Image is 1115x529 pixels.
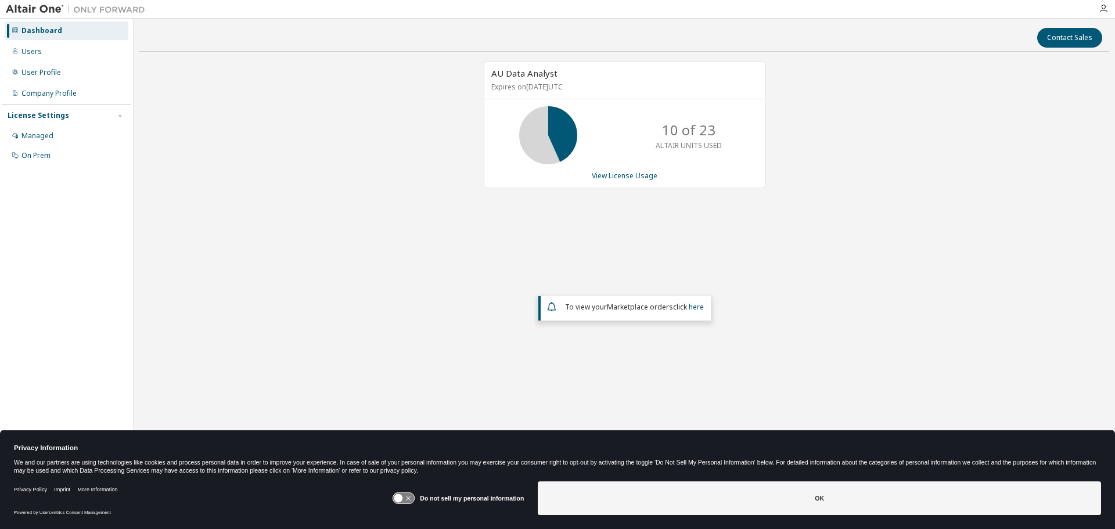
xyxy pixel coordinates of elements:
[6,3,151,15] img: Altair One
[21,89,77,98] div: Company Profile
[565,302,704,312] span: To view your click
[662,120,715,140] p: 10 of 23
[689,302,704,312] a: here
[491,67,557,79] span: AU Data Analyst
[1037,28,1102,48] button: Contact Sales
[656,141,722,150] p: ALTAIR UNITS USED
[21,151,51,160] div: On Prem
[8,111,69,120] div: License Settings
[21,47,42,56] div: Users
[21,68,61,77] div: User Profile
[21,131,53,141] div: Managed
[592,171,657,181] a: View License Usage
[491,82,755,92] p: Expires on [DATE] UTC
[607,302,673,312] em: Marketplace orders
[21,26,62,35] div: Dashboard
